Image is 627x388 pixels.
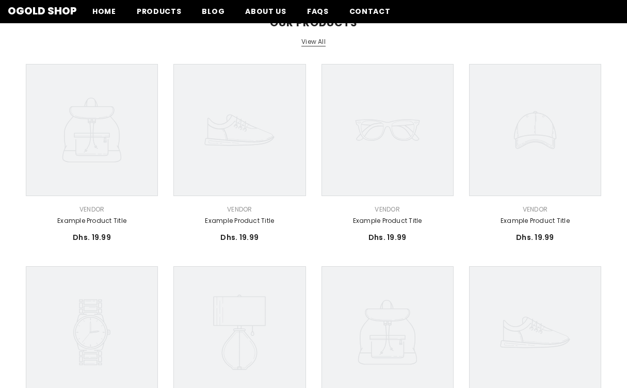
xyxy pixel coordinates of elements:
a: Home [82,6,126,23]
div: Vendor [321,204,454,215]
a: View All [301,38,326,46]
span: Blog [202,6,224,17]
a: Example product title [26,215,158,227]
span: Products [137,6,182,17]
a: Contact [339,6,401,23]
span: Dhs. 19.99 [368,232,407,242]
span: Dhs. 19.99 [220,232,259,242]
span: Dhs. 19.99 [516,232,554,242]
a: Example product title [173,215,306,227]
span: Our Products [205,17,422,29]
span: Dhs. 19.99 [73,232,111,242]
a: Products [126,6,192,23]
a: FAQs [297,6,339,23]
div: Vendor [173,204,306,215]
span: About us [245,6,286,17]
span: FAQs [307,6,329,17]
div: Vendor [26,204,158,215]
a: About us [235,6,297,23]
a: Ogold Shop [8,6,77,16]
div: Vendor [469,204,601,215]
span: Contact [349,6,391,17]
a: Example product title [321,215,454,227]
a: Blog [191,6,235,23]
a: Example product title [469,215,601,227]
span: Home [92,6,116,17]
